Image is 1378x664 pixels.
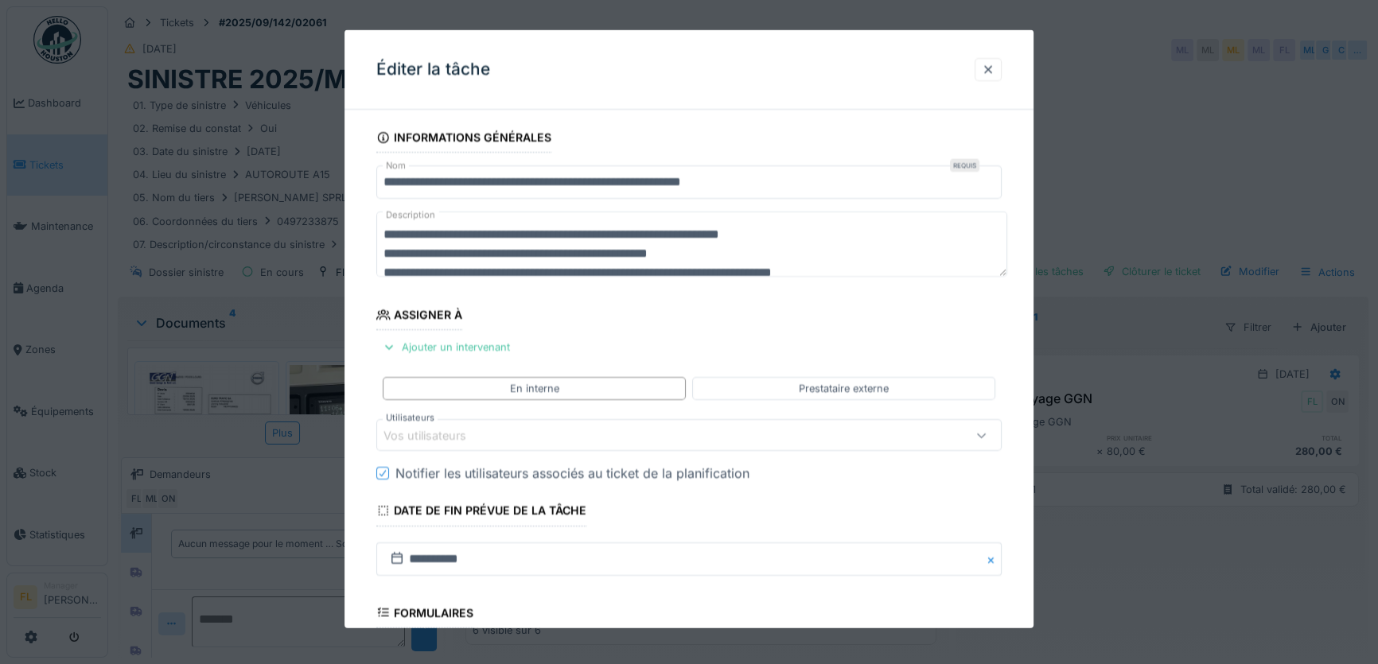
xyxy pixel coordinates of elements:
label: Description [383,205,438,225]
div: Ajouter un intervenant [376,336,516,358]
div: Requis [950,159,979,172]
button: Close [984,542,1002,575]
div: Prestataire externe [799,381,889,396]
div: Date de fin prévue de la tâche [376,499,586,526]
div: Notifier les utilisateurs associés au ticket de la planification [395,464,749,483]
div: Vos utilisateurs [383,426,489,444]
label: Utilisateurs [383,411,438,425]
h3: Éditer la tâche [376,60,490,80]
div: Formulaires [376,600,473,627]
label: Nom [383,159,409,173]
div: Informations générales [376,126,551,153]
div: En interne [510,381,559,396]
div: Assigner à [376,303,462,330]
